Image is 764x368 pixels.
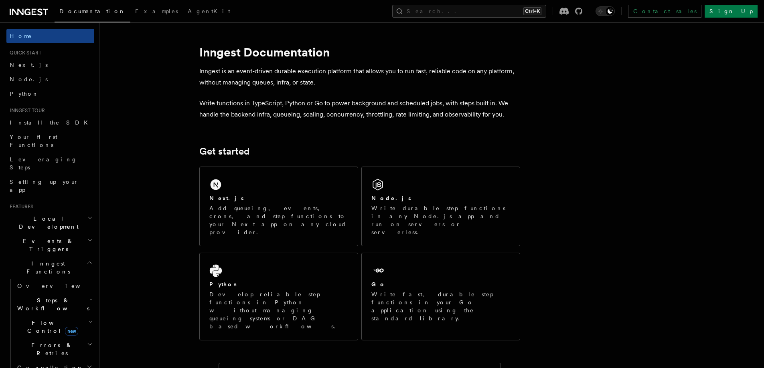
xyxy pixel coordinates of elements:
[199,66,520,88] p: Inngest is an event-driven durable execution platform that allows you to run fast, reliable code ...
[199,146,249,157] a: Get started
[371,194,411,202] h2: Node.js
[55,2,130,22] a: Documentation
[596,6,615,16] button: Toggle dark mode
[199,167,358,246] a: Next.jsAdd queueing, events, crons, and step functions to your Next app on any cloud provider.
[361,167,520,246] a: Node.jsWrite durable step functions in any Node.js app and run on servers or serverless.
[6,215,87,231] span: Local Development
[14,341,87,357] span: Errors & Retries
[10,76,48,82] span: Node.js
[6,86,94,101] a: Python
[10,119,93,126] span: Install the SDK
[10,62,48,68] span: Next.js
[209,204,348,236] p: Add queueing, events, crons, and step functions to your Next app on any cloud provider.
[6,211,94,234] button: Local Development
[392,5,546,18] button: Search...Ctrl+K
[10,179,79,193] span: Setting up your app
[371,290,510,322] p: Write fast, durable step functions in your Go application using the standard library.
[6,234,94,256] button: Events & Triggers
[14,279,94,293] a: Overview
[209,194,244,202] h2: Next.js
[10,156,77,171] span: Leveraging Steps
[14,296,89,312] span: Steps & Workflows
[14,338,94,360] button: Errors & Retries
[199,45,520,59] h1: Inngest Documentation
[6,259,87,275] span: Inngest Functions
[188,8,230,14] span: AgentKit
[6,237,87,253] span: Events & Triggers
[6,29,94,43] a: Home
[6,107,45,114] span: Inngest tour
[199,253,358,340] a: PythonDevelop reliable step functions in Python without managing queueing systems or DAG based wo...
[130,2,183,22] a: Examples
[135,8,178,14] span: Examples
[6,50,41,56] span: Quick start
[17,283,100,289] span: Overview
[209,290,348,330] p: Develop reliable step functions in Python without managing queueing systems or DAG based workflows.
[371,280,386,288] h2: Go
[183,2,235,22] a: AgentKit
[199,98,520,120] p: Write functions in TypeScript, Python or Go to power background and scheduled jobs, with steps bu...
[361,253,520,340] a: GoWrite fast, durable step functions in your Go application using the standard library.
[65,327,78,336] span: new
[6,175,94,197] a: Setting up your app
[6,152,94,175] a: Leveraging Steps
[628,5,701,18] a: Contact sales
[705,5,758,18] a: Sign Up
[6,115,94,130] a: Install the SDK
[209,280,239,288] h2: Python
[59,8,126,14] span: Documentation
[6,58,94,72] a: Next.js
[6,72,94,86] a: Node.js
[10,32,32,40] span: Home
[523,7,541,15] kbd: Ctrl+K
[6,256,94,279] button: Inngest Functions
[371,204,510,236] p: Write durable step functions in any Node.js app and run on servers or serverless.
[14,316,94,338] button: Flow Controlnew
[10,90,39,97] span: Python
[14,319,88,335] span: Flow Control
[14,293,94,316] button: Steps & Workflows
[10,134,57,148] span: Your first Functions
[6,130,94,152] a: Your first Functions
[6,203,33,210] span: Features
